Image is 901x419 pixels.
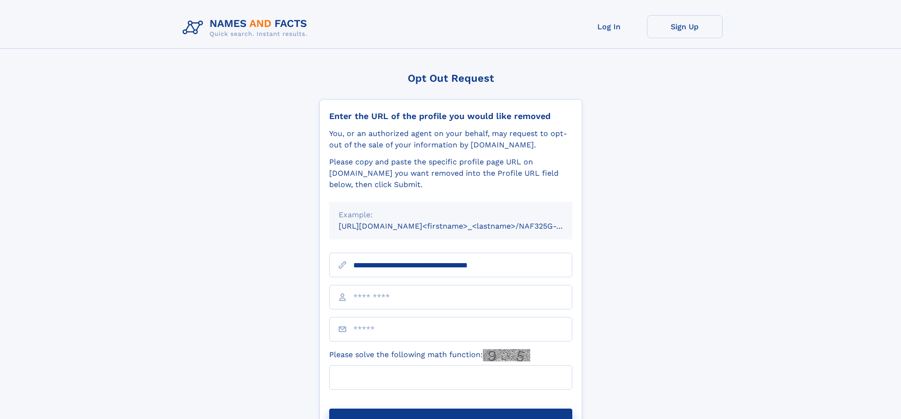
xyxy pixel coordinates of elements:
div: Opt Out Request [319,72,582,84]
a: Log In [571,15,647,38]
div: You, or an authorized agent on your behalf, may request to opt-out of the sale of your informatio... [329,128,572,151]
small: [URL][DOMAIN_NAME]<firstname>_<lastname>/NAF325G-xxxxxxxx [339,222,590,231]
div: Example: [339,209,563,221]
a: Sign Up [647,15,723,38]
img: Logo Names and Facts [179,15,315,41]
div: Please copy and paste the specific profile page URL on [DOMAIN_NAME] you want removed into the Pr... [329,156,572,190]
div: Enter the URL of the profile you would like removed [329,111,572,121]
label: Please solve the following math function: [329,349,530,361]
